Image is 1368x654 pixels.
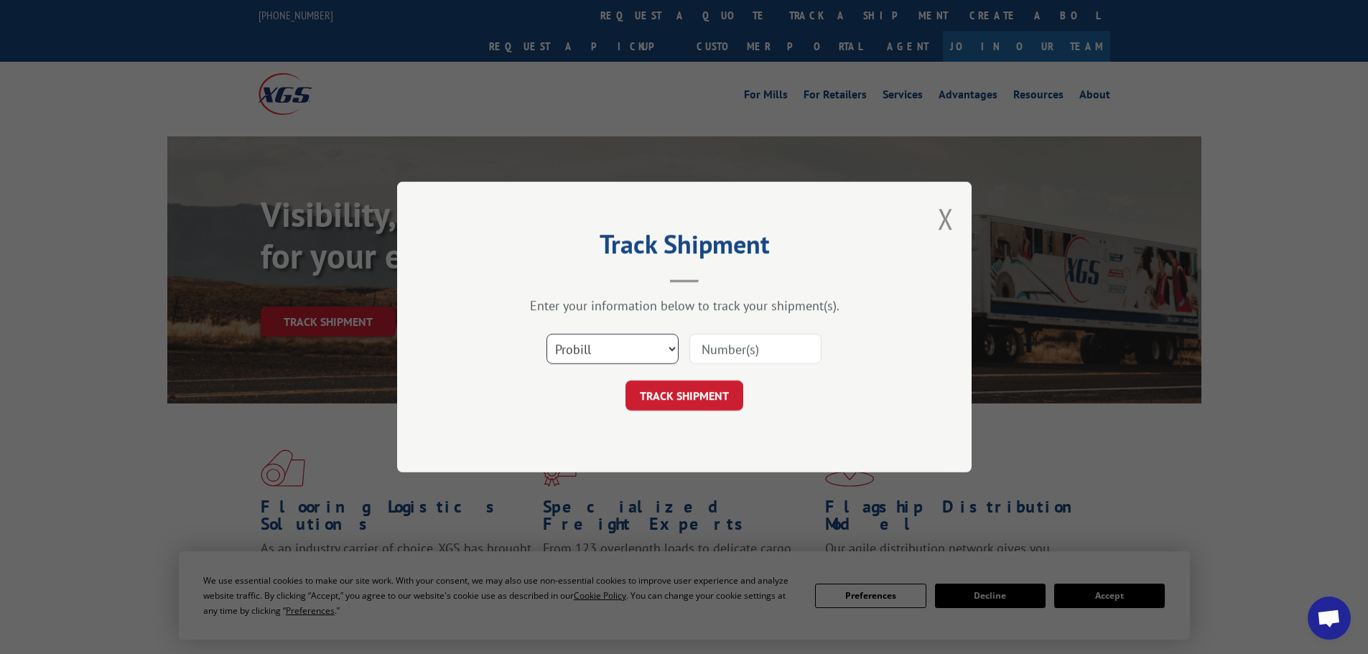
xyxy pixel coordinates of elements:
[625,380,743,411] button: TRACK SHIPMENT
[938,200,954,238] button: Close modal
[469,297,900,314] div: Enter your information below to track your shipment(s).
[689,334,822,364] input: Number(s)
[469,234,900,261] h2: Track Shipment
[1308,597,1351,640] div: Open chat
